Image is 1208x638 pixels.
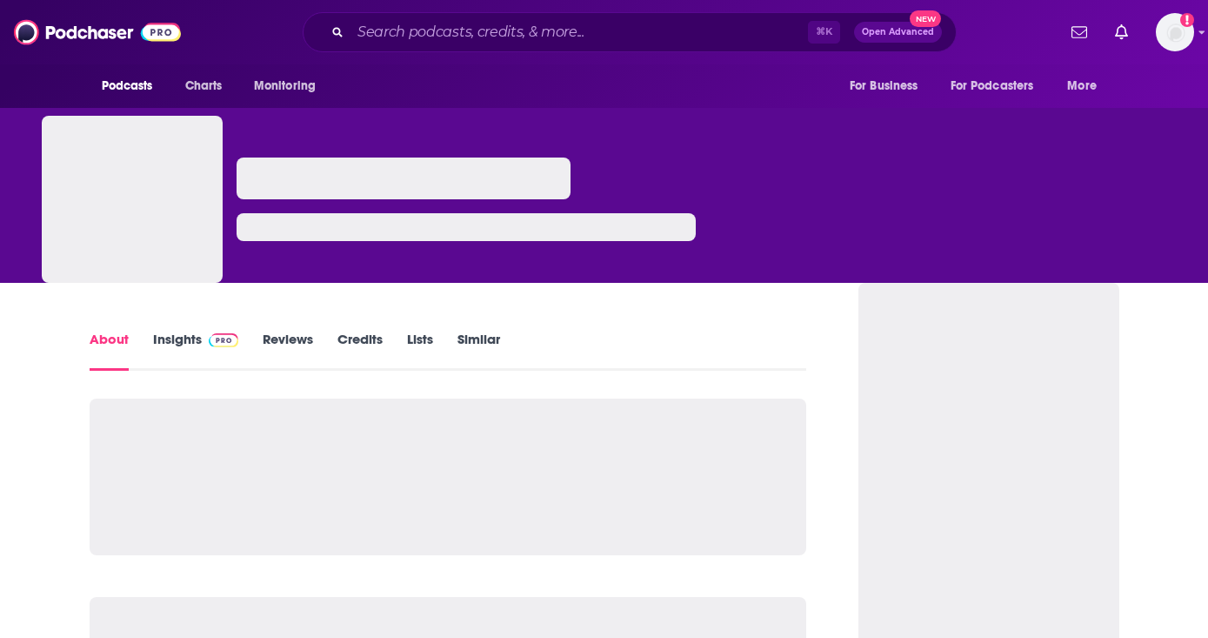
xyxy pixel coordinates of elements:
span: For Business [850,74,918,98]
a: Show notifications dropdown [1065,17,1094,47]
a: Reviews [263,331,313,371]
a: Show notifications dropdown [1108,17,1135,47]
svg: Add a profile image [1180,13,1194,27]
a: About [90,331,129,371]
span: More [1067,74,1097,98]
span: New [910,10,941,27]
img: Podchaser Pro [209,333,239,347]
button: open menu [838,70,940,103]
button: open menu [242,70,338,103]
a: Credits [337,331,383,371]
a: Charts [174,70,233,103]
a: Similar [457,331,500,371]
span: Open Advanced [862,28,934,37]
span: Logged in as anaresonate [1156,13,1194,51]
button: Show profile menu [1156,13,1194,51]
span: For Podcasters [951,74,1034,98]
button: open menu [90,70,176,103]
div: Search podcasts, credits, & more... [303,12,957,52]
span: ⌘ K [808,21,840,44]
span: Charts [185,74,223,98]
button: Open AdvancedNew [854,22,942,43]
span: Monitoring [254,74,316,98]
a: InsightsPodchaser Pro [153,331,239,371]
button: open menu [939,70,1059,103]
a: Lists [407,331,433,371]
img: Podchaser - Follow, Share and Rate Podcasts [14,16,181,49]
button: open menu [1055,70,1118,103]
span: Podcasts [102,74,153,98]
input: Search podcasts, credits, & more... [350,18,808,46]
img: User Profile [1156,13,1194,51]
